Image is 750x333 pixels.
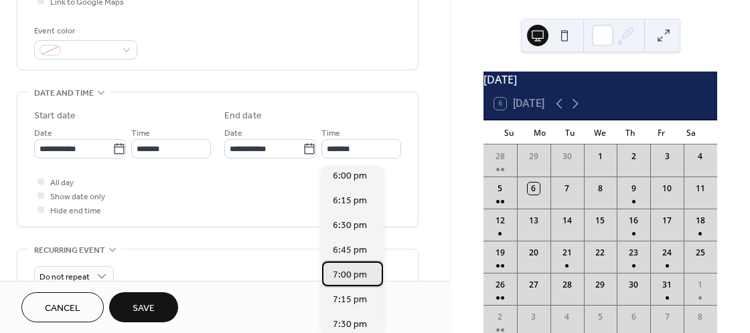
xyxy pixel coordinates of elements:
div: 6 [627,311,640,323]
div: 4 [561,311,573,323]
span: 6:45 pm [333,243,367,257]
div: Event color [34,24,135,38]
span: 7:30 pm [333,318,367,332]
div: Su [494,120,524,144]
div: Start date [34,109,76,123]
div: 29 [528,150,540,162]
div: 28 [494,150,506,162]
div: 16 [627,215,640,227]
span: Time [321,126,340,140]
span: Date [224,126,242,140]
div: 1 [594,150,606,162]
div: 31 [661,279,673,291]
span: 6:30 pm [333,219,367,233]
div: 9 [627,183,640,195]
span: Date and time [34,86,94,100]
div: End date [224,109,262,123]
span: 6:00 pm [333,169,367,183]
div: 6 [528,183,540,195]
div: 18 [694,215,706,227]
span: Save [133,302,155,316]
span: Date [34,126,52,140]
div: 30 [561,150,573,162]
span: 7:15 pm [333,293,367,307]
span: Hide end time [50,204,101,218]
div: 10 [661,183,673,195]
div: 15 [594,215,606,227]
div: 5 [594,311,606,323]
button: Cancel [21,292,104,322]
span: All day [50,176,74,190]
div: 12 [494,215,506,227]
div: We [585,120,615,144]
div: Mo [524,120,554,144]
div: 3 [661,150,673,162]
div: 5 [494,183,506,195]
span: 7:00 pm [333,268,367,282]
div: 17 [661,215,673,227]
div: 1 [694,279,706,291]
div: 13 [528,215,540,227]
div: [DATE] [483,72,717,88]
div: 20 [528,247,540,259]
div: 11 [694,183,706,195]
div: 8 [594,183,606,195]
span: Show date only [50,190,105,204]
span: Do not repeat [40,269,90,285]
div: 8 [694,311,706,323]
button: Save [109,292,178,322]
div: 2 [627,150,640,162]
div: 19 [494,247,506,259]
div: 29 [594,279,606,291]
div: 3 [528,311,540,323]
div: 22 [594,247,606,259]
div: 7 [661,311,673,323]
div: 28 [561,279,573,291]
div: 26 [494,279,506,291]
div: 24 [661,247,673,259]
div: 25 [694,247,706,259]
div: 27 [528,279,540,291]
span: Recurring event [34,243,105,257]
div: 30 [627,279,640,291]
span: Cancel [45,302,80,316]
div: Sa [676,120,706,144]
div: Th [615,120,646,144]
div: 14 [561,215,573,227]
span: Time [131,126,150,140]
div: 2 [494,311,506,323]
span: 6:15 pm [333,194,367,208]
div: 4 [694,150,706,162]
div: 21 [561,247,573,259]
div: 7 [561,183,573,195]
div: Tu [555,120,585,144]
div: 23 [627,247,640,259]
div: Fr [646,120,676,144]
